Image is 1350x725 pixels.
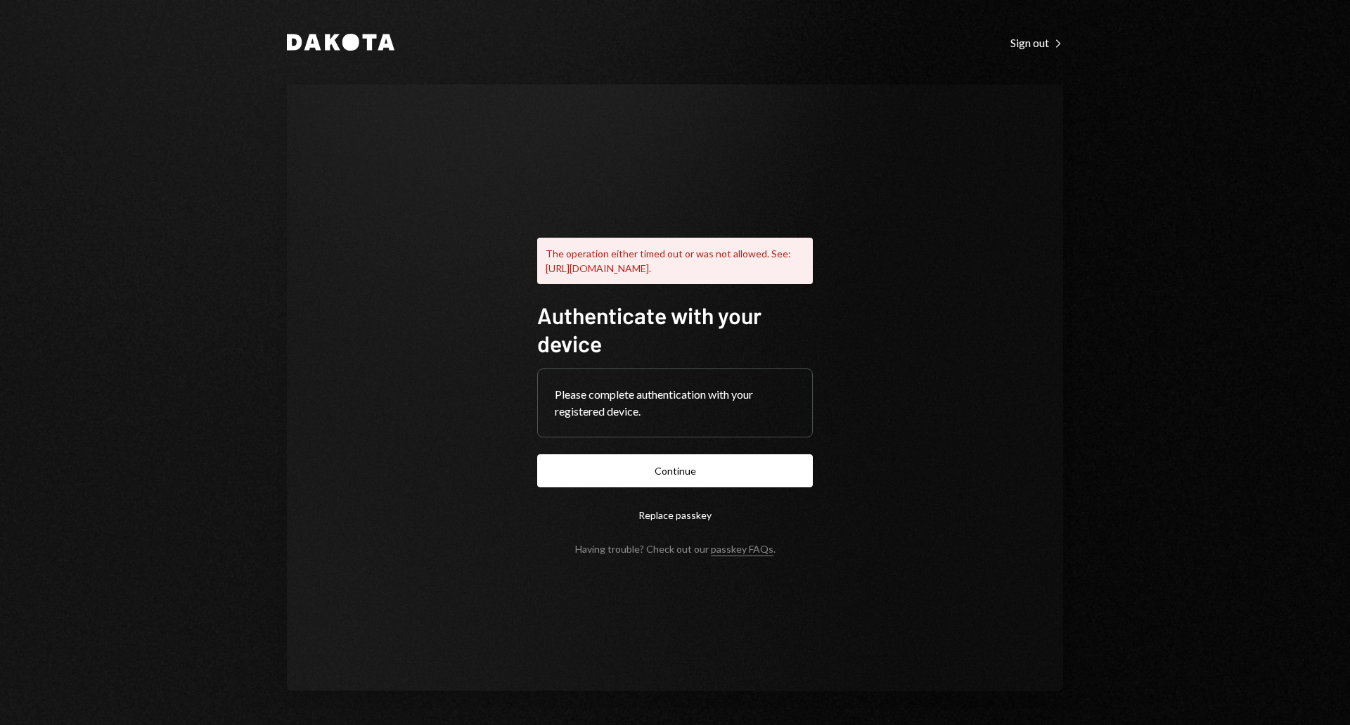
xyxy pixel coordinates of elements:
[1010,34,1063,50] a: Sign out
[1010,36,1063,50] div: Sign out
[555,386,795,420] div: Please complete authentication with your registered device.
[537,238,813,284] div: The operation either timed out or was not allowed. See: [URL][DOMAIN_NAME].
[537,499,813,532] button: Replace passkey
[711,543,773,556] a: passkey FAQs
[537,454,813,487] button: Continue
[537,301,813,357] h1: Authenticate with your device
[575,543,776,555] div: Having trouble? Check out our .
